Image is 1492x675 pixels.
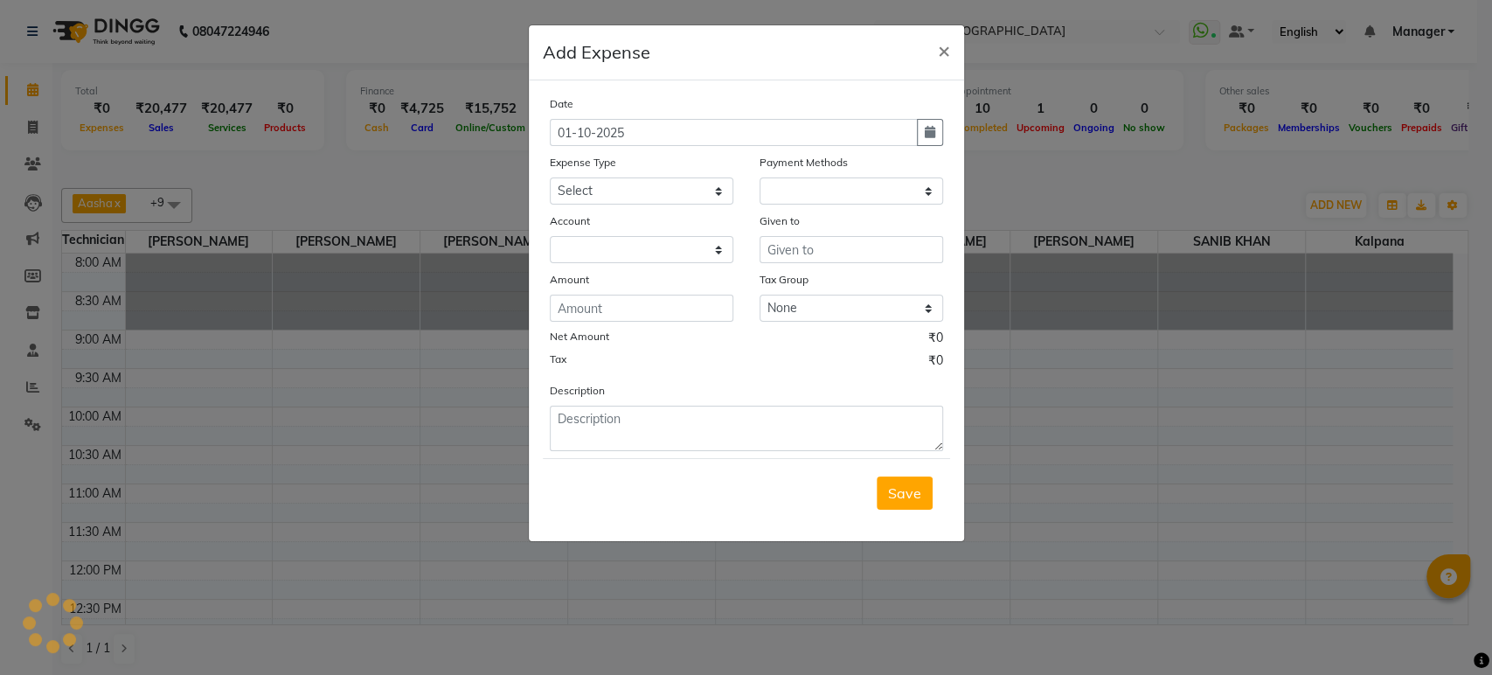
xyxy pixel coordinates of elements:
span: ₹0 [928,351,943,374]
label: Tax Group [760,272,808,288]
label: Amount [550,272,589,288]
span: ₹0 [928,329,943,351]
span: × [938,37,950,63]
button: Save [877,477,933,510]
input: Given to [760,236,943,263]
label: Tax [550,351,566,367]
label: Given to [760,213,800,229]
button: Close [924,25,964,74]
input: Amount [550,295,733,322]
label: Expense Type [550,155,616,170]
span: Save [888,484,921,502]
label: Description [550,383,605,399]
label: Net Amount [550,329,609,344]
label: Date [550,96,573,112]
label: Payment Methods [760,155,848,170]
h5: Add Expense [543,39,650,66]
label: Account [550,213,590,229]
